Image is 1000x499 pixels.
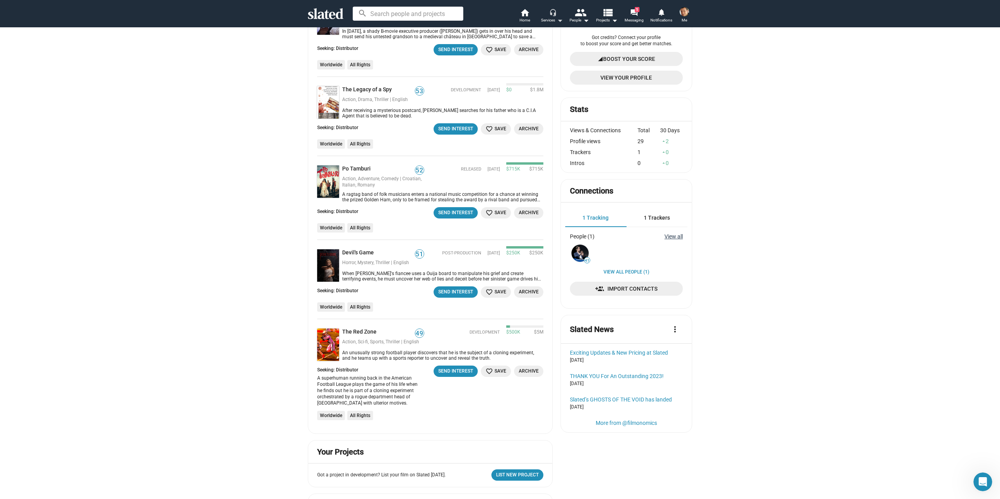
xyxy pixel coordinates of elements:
a: Home [511,8,538,25]
mat-icon: people [575,7,586,18]
a: The Legacy of a Spy [317,86,339,119]
div: 29 [637,138,660,144]
span: 1 [635,7,639,12]
button: Bojan GustinMe [675,5,694,26]
span: Messaging [625,16,644,25]
mat-icon: headset_mic [549,9,556,16]
div: People [570,16,589,25]
span: 1 Trackers [644,215,670,221]
div: Action, Sci-fi, Sports, Thriller | English [342,339,424,345]
span: 53 [415,87,424,95]
span: $5M [531,329,543,336]
a: List New Project [491,469,543,481]
li: Worldwide [317,60,345,69]
li: All Rights [347,411,373,420]
sl-message-button: Send Interest [434,366,478,377]
div: Got credits? Connect your profile to boost your score and get better matches. [570,35,683,47]
div: People (1) [570,233,595,240]
a: Devil's Game [342,249,377,257]
a: The Red Zone [342,329,380,336]
time: [DATE] [487,167,500,172]
div: Send Interest [438,125,473,133]
div: Seeking: Distributor [317,288,358,294]
div: Intros [570,160,638,166]
mat-icon: arrow_drop_up [661,139,666,144]
li: All Rights [347,60,373,69]
img: The Red Zone [317,329,339,361]
div: Horror, Mystery, Thriller | English [342,260,424,266]
input: Search people and projects [353,7,463,21]
p: Got a project in development? List your film on Slated [DATE]. [317,472,446,478]
div: Slated’s GHOSTS OF THE VOID has landed [570,396,683,403]
span: List New Project [496,471,539,479]
div: Action, Adventure, Comedy | Croatian, Italian, Romany [342,176,424,188]
div: 2 [660,138,683,144]
mat-icon: notifications [657,8,665,16]
a: Devil's Game [317,249,339,282]
button: Send Interest [434,123,478,135]
mat-card-title: Connections [570,186,613,196]
mat-card-title: Slated News [570,324,614,335]
a: Po Tamburi [342,165,374,173]
li: Worldwide [317,139,345,149]
button: Archive [514,286,543,298]
mat-icon: arrow_drop_down [581,16,591,25]
div: Total [637,127,660,133]
mat-icon: favorite_border [486,125,493,133]
div: [DATE] [570,381,683,387]
div: After receiving a mysterious postcard, Ben Warner searches for his father who is a C.I.A Agent th... [339,108,543,119]
li: Worldwide [317,411,345,420]
div: A ragtag band of folk musicians enters a national music competition for a chance at winning the p... [339,192,543,202]
span: 49 [415,330,424,337]
time: [DATE] [487,87,500,93]
span: Save [486,46,506,54]
span: $1.8M [527,87,543,93]
div: Send Interest [438,367,473,375]
mat-icon: favorite_border [486,46,493,53]
mat-icon: arrow_drop_down [610,16,619,25]
button: People [566,8,593,25]
div: [DATE] [570,357,683,364]
li: All Rights [347,223,373,233]
div: Send Interest [438,209,473,217]
a: View Your Profile [570,71,683,85]
a: Exciting Updates & New Pricing at Slated [570,350,683,356]
a: View all [664,233,683,240]
mat-icon: signal_cellular_4_bar [598,52,603,66]
span: Save [486,288,506,296]
img: Bojan Gustin [680,7,689,16]
span: Save [486,209,506,217]
span: $250K [526,250,543,256]
div: In 1979, a shady B-movie executive producer (William H. Macy) gets in over his head and must send... [339,28,543,39]
span: $715K [526,166,543,172]
span: View Your Profile [576,71,677,85]
div: A superhuman running back in the American Football League plays the game of his life when he find... [317,375,421,406]
div: 0 [660,149,683,155]
span: $250K [506,250,520,256]
mat-icon: more_vert [670,325,680,334]
a: Import Contacts [570,282,683,296]
span: Projects [596,16,618,25]
div: Services [541,16,563,25]
mat-card-title: Stats [570,104,588,115]
div: Seeking: Distributor [317,46,358,52]
button: Archive [514,123,543,135]
mat-icon: arrow_drop_down [555,16,564,25]
span: Notifications [650,16,672,25]
span: Archive [519,125,539,133]
mat-icon: arrow_drop_up [661,160,666,166]
a: Boost Your Score [570,52,683,66]
div: Views & Connections [570,127,638,133]
button: Send Interest [434,286,478,298]
span: 51 [415,250,424,258]
div: Profile views [570,138,638,144]
div: Send Interest [438,46,473,54]
span: Boost Your Score [603,52,655,66]
div: Seeking: Distributor [317,209,358,215]
span: $500K [506,329,520,336]
button: Archive [514,44,543,55]
mat-icon: favorite_border [486,368,493,375]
